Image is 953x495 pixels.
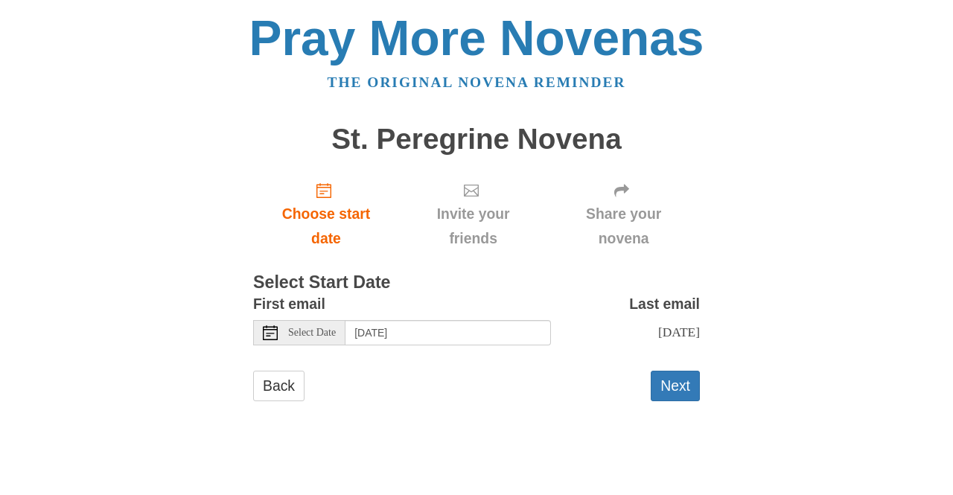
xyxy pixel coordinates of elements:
h1: St. Peregrine Novena [253,124,700,156]
a: Pray More Novenas [249,10,704,66]
div: Click "Next" to confirm your start date first. [547,170,700,258]
span: [DATE] [658,325,700,339]
span: Invite your friends [414,202,532,251]
button: Next [651,371,700,401]
label: First email [253,292,325,316]
span: Select Date [288,328,336,338]
a: Choose start date [253,170,399,258]
span: Choose start date [268,202,384,251]
a: The original novena reminder [328,74,626,90]
label: Last email [629,292,700,316]
div: Click "Next" to confirm your start date first. [399,170,547,258]
a: Back [253,371,305,401]
span: Share your novena [562,202,685,251]
h3: Select Start Date [253,273,700,293]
